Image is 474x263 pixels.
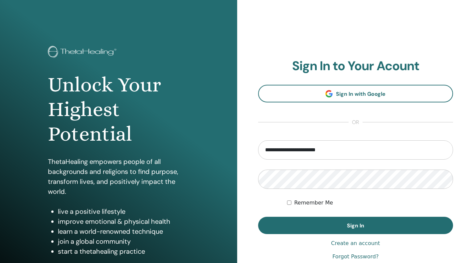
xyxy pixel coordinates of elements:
[58,226,189,236] li: learn a world-renowned technique
[58,216,189,226] li: improve emotional & physical health
[258,59,453,74] h2: Sign In to Your Acount
[258,85,453,102] a: Sign In with Google
[58,236,189,246] li: join a global community
[48,72,189,147] h1: Unlock Your Highest Potential
[287,199,453,207] div: Keep me authenticated indefinitely or until I manually logout
[347,222,364,229] span: Sign In
[58,206,189,216] li: live a positive lifestyle
[58,246,189,256] li: start a thetahealing practice
[349,118,363,126] span: or
[336,90,386,97] span: Sign In with Google
[331,239,380,247] a: Create an account
[332,253,379,261] a: Forgot Password?
[258,217,453,234] button: Sign In
[48,157,189,197] p: ThetaHealing empowers people of all backgrounds and religions to find purpose, transform lives, a...
[294,199,333,207] label: Remember Me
